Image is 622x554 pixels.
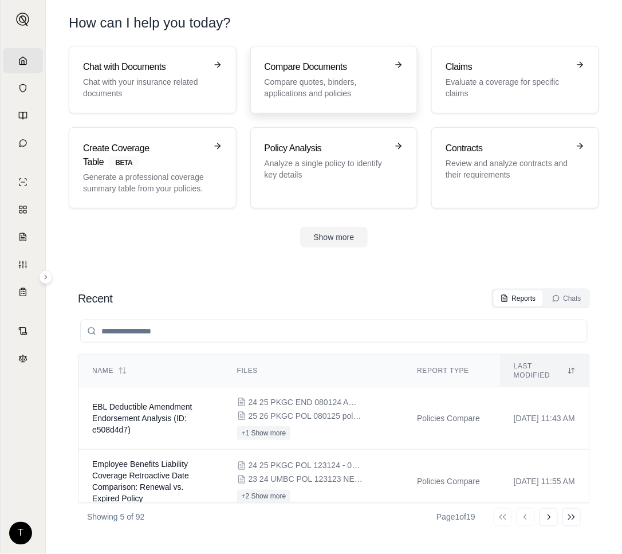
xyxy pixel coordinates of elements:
a: Claim Coverage [3,225,43,250]
button: +2 Show more [237,490,291,504]
a: Compare DocumentsCompare quotes, binders, applications and policies [250,46,418,113]
button: Chats [545,290,588,307]
a: Prompt Library [3,103,43,128]
div: Page 1 of 19 [436,512,475,523]
p: Evaluate a coverage for specific claims [446,76,569,99]
span: BETA [108,156,139,169]
a: Policy AnalysisAnalyze a single policy to identify key details [250,127,418,209]
h2: Recent [78,290,112,307]
p: Generate a professional coverage summary table from your policies. [83,171,206,194]
td: Policies Compare [403,450,500,514]
a: Policy Comparisons [3,197,43,222]
td: Policies Compare [403,387,500,450]
p: Analyze a single policy to identify key details [265,158,388,180]
a: Contract Analysis [3,319,43,344]
div: T [9,522,32,545]
span: 23 24 UMBC POL 123123 NEWB.pdf [249,474,363,485]
a: Chat [3,131,43,156]
button: +1 Show more [237,426,291,440]
a: Chat with DocumentsChat with your insurance related documents [69,46,237,113]
button: Expand sidebar [11,8,34,31]
h1: How can I help you today? [69,14,231,32]
button: Reports [494,290,543,307]
span: Employee Benefits Liability Coverage Retroactive Date Comparison: Renewal vs. Expired Policy [92,460,189,504]
a: Legal Search Engine [3,346,43,371]
span: 24 25 PKGC END 080124 Amends EBL Deductible per 28AP1017.pdf [249,396,363,408]
h3: Create Coverage Table [83,142,206,169]
h3: Contracts [446,142,569,155]
span: 25 26 PKGC POL 080125 pol#8520143871.pdf [249,410,363,422]
td: [DATE] 11:43 AM [500,387,589,450]
th: Report Type [403,355,500,387]
div: Reports [501,294,536,303]
span: EBL Deductible Amendment Endorsement Analysis (ID: e508d4d7) [92,402,192,434]
p: Compare quotes, binders, applications and policies [265,76,388,99]
p: Review and analyze contracts and their requirements [446,158,569,180]
p: Chat with your insurance related documents [83,76,206,99]
a: ContractsReview and analyze contracts and their requirements [431,127,599,209]
span: 24 25 PKGC POL 123124 - 020125 Renewal S 2511910.pdf [249,460,363,472]
div: Name [92,366,210,375]
a: Home [3,48,43,73]
a: ClaimsEvaluate a coverage for specific claims [431,46,599,113]
button: Expand sidebar [39,270,53,284]
p: Showing 5 of 92 [87,512,144,523]
h3: Claims [446,60,569,74]
h3: Compare Documents [265,60,388,74]
th: Files [223,355,404,387]
a: Create Coverage TableBETAGenerate a professional coverage summary table from your policies. [69,127,237,209]
h3: Chat with Documents [83,60,206,74]
a: Coverage Table [3,280,43,305]
a: Single Policy [3,170,43,195]
td: [DATE] 11:55 AM [500,450,589,514]
button: Show more [300,227,368,247]
img: Expand sidebar [16,13,30,26]
div: Chats [552,294,581,303]
div: Last modified [514,362,576,380]
h3: Policy Analysis [265,142,388,155]
a: Documents Vault [3,76,43,101]
a: Custom Report [3,252,43,277]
